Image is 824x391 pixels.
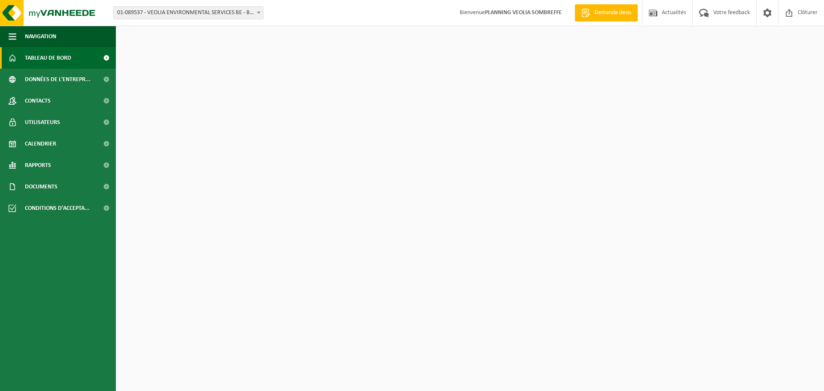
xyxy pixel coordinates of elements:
span: Contacts [25,90,51,112]
span: Conditions d'accepta... [25,197,90,219]
span: 01-089537 - VEOLIA ENVIRONMENTAL SERVICES BE - BEERSE [113,6,264,19]
span: Rapports [25,155,51,176]
span: Navigation [25,26,56,47]
span: Calendrier [25,133,56,155]
span: Tableau de bord [25,47,71,69]
strong: PLANNING VEOLIA SOMBREFFE [485,9,562,16]
span: Données de l'entrepr... [25,69,91,90]
span: Demande devis [592,9,633,17]
span: Documents [25,176,58,197]
span: 01-089537 - VEOLIA ENVIRONMENTAL SERVICES BE - BEERSE [114,7,263,19]
span: Utilisateurs [25,112,60,133]
a: Demande devis [575,4,638,21]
